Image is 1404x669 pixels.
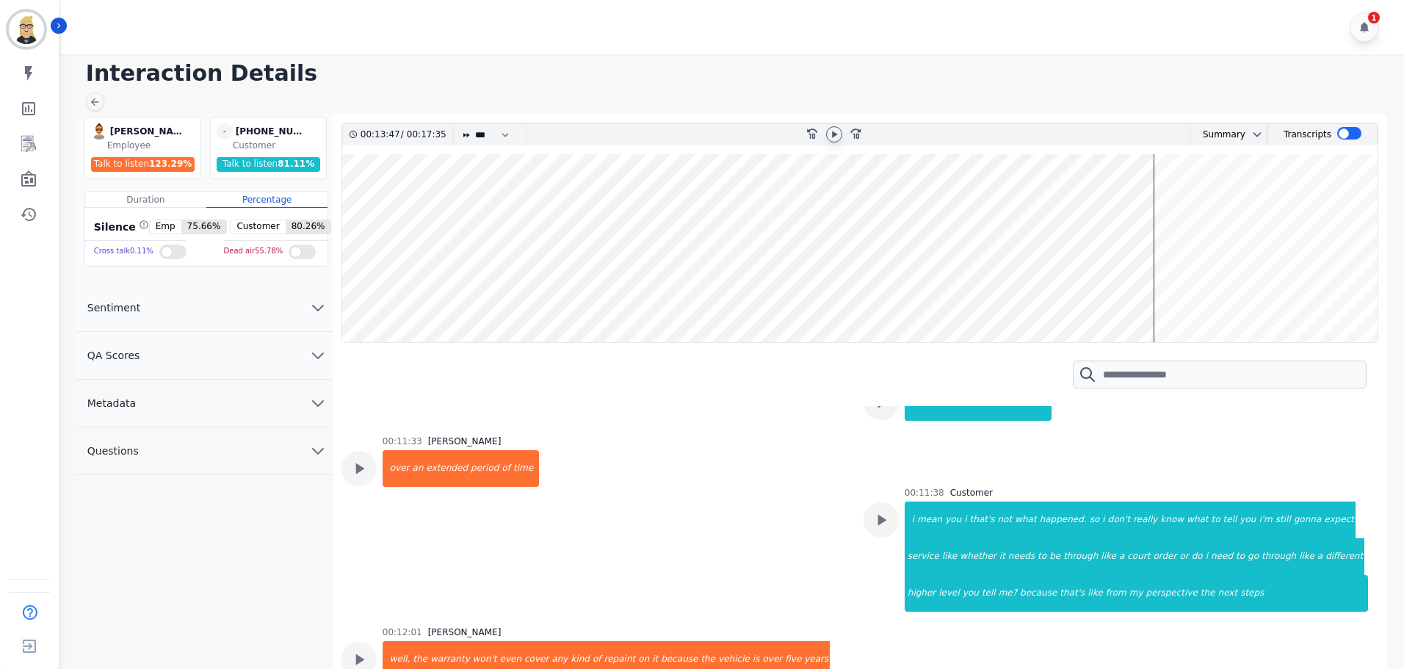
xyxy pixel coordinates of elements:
[944,502,963,538] div: you
[1222,502,1239,538] div: tell
[1018,575,1058,612] div: because
[1062,538,1099,575] div: through
[404,124,444,145] div: 00:17:35
[383,435,422,447] div: 00:11:33
[997,575,1018,612] div: me?
[1204,538,1209,575] div: i
[1238,502,1257,538] div: you
[1086,575,1104,612] div: like
[1234,538,1246,575] div: to
[309,347,327,364] svg: chevron down
[1013,502,1038,538] div: what
[383,626,422,638] div: 00:12:01
[980,575,997,612] div: tell
[309,394,327,412] svg: chevron down
[1239,575,1368,612] div: steps
[1199,575,1217,612] div: the
[1099,538,1118,575] div: like
[85,192,206,208] div: Duration
[1191,124,1245,145] div: Summary
[384,450,411,487] div: over
[1036,538,1048,575] div: to
[906,575,937,612] div: higher
[286,220,331,234] span: 80.26 %
[937,575,961,612] div: level
[76,396,148,411] span: Metadata
[500,450,512,487] div: of
[181,220,227,234] span: 75.66 %
[1101,502,1106,538] div: i
[1210,502,1222,538] div: to
[961,575,980,612] div: you
[233,140,323,151] div: Customer
[1292,502,1323,538] div: gonna
[1190,538,1204,575] div: do
[149,159,192,169] span: 123.29 %
[1245,129,1263,140] button: chevron down
[76,284,333,332] button: Sentiment chevron down
[1251,129,1263,140] svg: chevron down
[9,12,44,47] img: Bordered avatar
[224,241,283,262] div: Dead air 55.78 %
[996,502,1014,538] div: not
[1145,575,1199,612] div: perspective
[217,123,233,140] span: -
[76,332,333,380] button: QA Scores chevron down
[469,450,500,487] div: period
[91,220,149,234] div: Silence
[411,450,425,487] div: an
[969,502,996,538] div: that's
[110,123,184,140] div: [PERSON_NAME]
[512,450,539,487] div: time
[1107,502,1132,538] div: don't
[150,220,181,234] span: Emp
[998,538,1007,575] div: it
[1185,502,1209,538] div: what
[1324,538,1364,575] div: different
[428,626,502,638] div: [PERSON_NAME]
[217,157,321,172] div: Talk to listen
[361,124,450,145] div: /
[1246,538,1260,575] div: go
[958,538,997,575] div: whether
[1368,12,1380,23] div: 1
[1257,502,1273,538] div: i'm
[361,124,401,145] div: 00:13:47
[1118,538,1126,575] div: a
[1132,502,1159,538] div: really
[1322,502,1356,538] div: expect
[1048,538,1062,575] div: be
[1126,538,1151,575] div: court
[86,60,1389,87] h1: Interaction Details
[1088,502,1101,538] div: so
[236,123,309,140] div: [PHONE_NUMBER]
[1274,502,1292,538] div: still
[231,220,285,234] span: Customer
[76,300,152,315] span: Sentiment
[425,450,470,487] div: extended
[1007,538,1036,575] div: needs
[1159,502,1185,538] div: know
[428,435,502,447] div: [PERSON_NAME]
[1058,575,1086,612] div: that's
[309,299,327,317] svg: chevron down
[91,157,195,172] div: Talk to listen
[905,487,944,499] div: 00:11:38
[107,140,198,151] div: Employee
[1178,538,1190,575] div: or
[76,444,151,458] span: Questions
[906,502,916,538] div: i
[1284,124,1331,145] div: Transcripts
[1128,575,1145,612] div: my
[94,241,153,262] div: Cross talk 0.11 %
[76,427,333,475] button: Questions chevron down
[1316,538,1324,575] div: a
[916,502,944,538] div: mean
[278,159,314,169] span: 81.11 %
[1217,575,1240,612] div: next
[76,348,152,363] span: QA Scores
[941,538,959,575] div: like
[206,192,328,208] div: Percentage
[1298,538,1316,575] div: like
[1260,538,1298,575] div: through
